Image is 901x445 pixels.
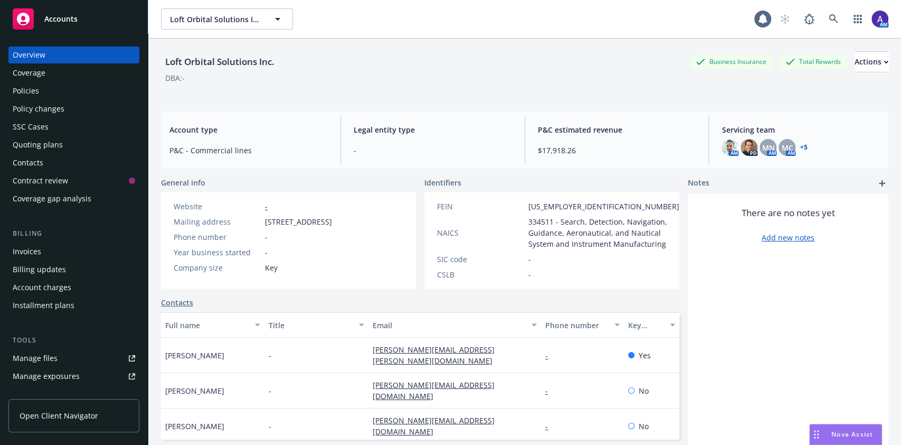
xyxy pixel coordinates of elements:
[165,385,224,396] span: [PERSON_NAME]
[8,100,139,117] a: Policy changes
[799,8,820,30] a: Report a Bug
[8,261,139,278] a: Billing updates
[541,312,624,338] button: Phone number
[165,72,185,84] div: DBA: -
[855,51,888,72] button: Actions
[538,124,696,135] span: P&C estimated revenue
[170,14,261,25] span: Loft Orbital Solutions Inc.
[8,297,139,314] a: Installment plans
[13,243,41,260] div: Invoices
[8,190,139,207] a: Coverage gap analysis
[169,145,328,156] span: P&C - Commercial lines
[639,421,649,432] span: No
[174,262,261,273] div: Company size
[8,243,139,260] a: Invoices
[639,350,651,361] span: Yes
[8,47,139,63] a: Overview
[265,262,278,273] span: Key
[174,247,261,258] div: Year business started
[528,216,679,249] span: 334511 - Search, Detection, Navigation, Guidance, Aeronautical, and Nautical System and Instrumen...
[545,320,608,331] div: Phone number
[13,261,66,278] div: Billing updates
[13,297,74,314] div: Installment plans
[13,64,45,81] div: Coverage
[8,228,139,239] div: Billing
[265,216,332,227] span: [STREET_ADDRESS]
[800,144,807,151] a: +5
[13,118,49,135] div: SSC Cases
[855,52,888,72] div: Actions
[269,385,271,396] span: -
[538,145,696,156] span: $17,918.26
[8,350,139,367] a: Manage files
[528,269,531,280] span: -
[847,8,868,30] a: Switch app
[174,201,261,212] div: Website
[809,424,882,445] button: Nova Assist
[13,190,91,207] div: Coverage gap analysis
[8,154,139,171] a: Contacts
[780,55,846,68] div: Total Rewards
[424,177,461,188] span: Identifiers
[174,231,261,243] div: Phone number
[161,312,264,338] button: Full name
[876,177,888,190] a: add
[354,145,512,156] span: -
[437,269,524,280] div: CSLB
[13,82,39,99] div: Policies
[368,312,541,338] button: Email
[354,124,512,135] span: Legal entity type
[437,227,524,238] div: NAICS
[269,320,352,331] div: Title
[373,345,501,366] a: [PERSON_NAME][EMAIL_ADDRESS][PERSON_NAME][DOMAIN_NAME]
[831,430,873,439] span: Nova Assist
[165,320,249,331] div: Full name
[774,8,795,30] a: Start snowing
[269,421,271,432] span: -
[8,118,139,135] a: SSC Cases
[8,279,139,296] a: Account charges
[161,177,205,188] span: General info
[762,232,814,243] a: Add new notes
[528,254,531,265] span: -
[545,386,556,396] a: -
[545,350,556,360] a: -
[161,297,193,308] a: Contacts
[741,139,757,156] img: photo
[688,177,709,190] span: Notes
[373,415,495,437] a: [PERSON_NAME][EMAIL_ADDRESS][DOMAIN_NAME]
[265,247,268,258] span: -
[624,312,679,338] button: Key contact
[13,350,58,367] div: Manage files
[265,231,268,243] span: -
[13,172,68,189] div: Contract review
[781,142,793,153] span: MC
[20,410,98,421] span: Open Client Navigator
[174,216,261,227] div: Mailing address
[13,368,80,385] div: Manage exposures
[8,172,139,189] a: Contract review
[722,139,738,156] img: photo
[8,386,139,403] a: Manage certificates
[165,350,224,361] span: [PERSON_NAME]
[8,368,139,385] a: Manage exposures
[528,201,679,212] span: [US_EMPLOYER_IDENTIFICATION_NUMBER]
[373,380,495,401] a: [PERSON_NAME][EMAIL_ADDRESS][DOMAIN_NAME]
[165,421,224,432] span: [PERSON_NAME]
[8,335,139,346] div: Tools
[628,320,663,331] div: Key contact
[161,8,293,30] button: Loft Orbital Solutions Inc.
[13,279,71,296] div: Account charges
[762,142,774,153] span: MN
[545,421,556,431] a: -
[722,124,880,135] span: Servicing team
[8,4,139,34] a: Accounts
[264,312,368,338] button: Title
[13,136,63,153] div: Quoting plans
[373,320,525,331] div: Email
[690,55,772,68] div: Business Insurance
[13,154,43,171] div: Contacts
[437,254,524,265] div: SIC code
[44,15,78,23] span: Accounts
